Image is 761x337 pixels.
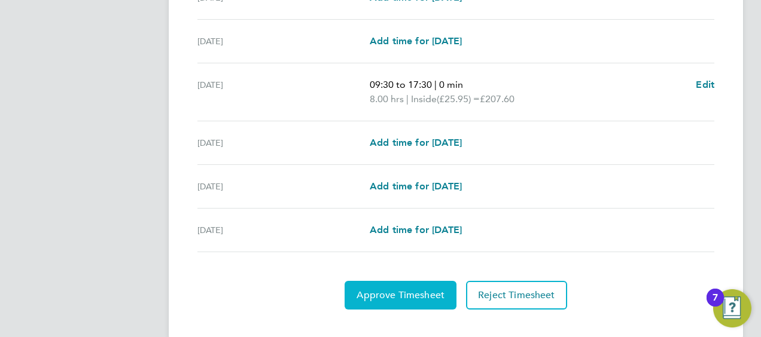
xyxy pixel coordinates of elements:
span: Edit [696,79,714,90]
span: Approve Timesheet [357,289,445,301]
span: Add time for [DATE] [370,137,462,148]
div: [DATE] [197,34,370,48]
span: Inside [411,92,437,106]
span: | [406,93,409,105]
span: (£25.95) = [437,93,480,105]
button: Open Resource Center, 7 new notifications [713,289,751,327]
a: Add time for [DATE] [370,179,462,194]
div: 7 [713,298,718,313]
a: Add time for [DATE] [370,223,462,237]
button: Reject Timesheet [466,281,567,310]
span: £207.60 [480,93,515,105]
div: [DATE] [197,136,370,150]
a: Add time for [DATE] [370,34,462,48]
a: Edit [696,78,714,92]
span: Add time for [DATE] [370,224,462,235]
span: 8.00 hrs [370,93,404,105]
button: Approve Timesheet [345,281,456,310]
span: Reject Timesheet [478,289,555,301]
div: [DATE] [197,78,370,106]
span: Add time for [DATE] [370,35,462,47]
span: 09:30 to 17:30 [370,79,432,90]
span: 0 min [439,79,463,90]
span: | [434,79,437,90]
div: [DATE] [197,223,370,237]
a: Add time for [DATE] [370,136,462,150]
div: [DATE] [197,179,370,194]
span: Add time for [DATE] [370,180,462,192]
